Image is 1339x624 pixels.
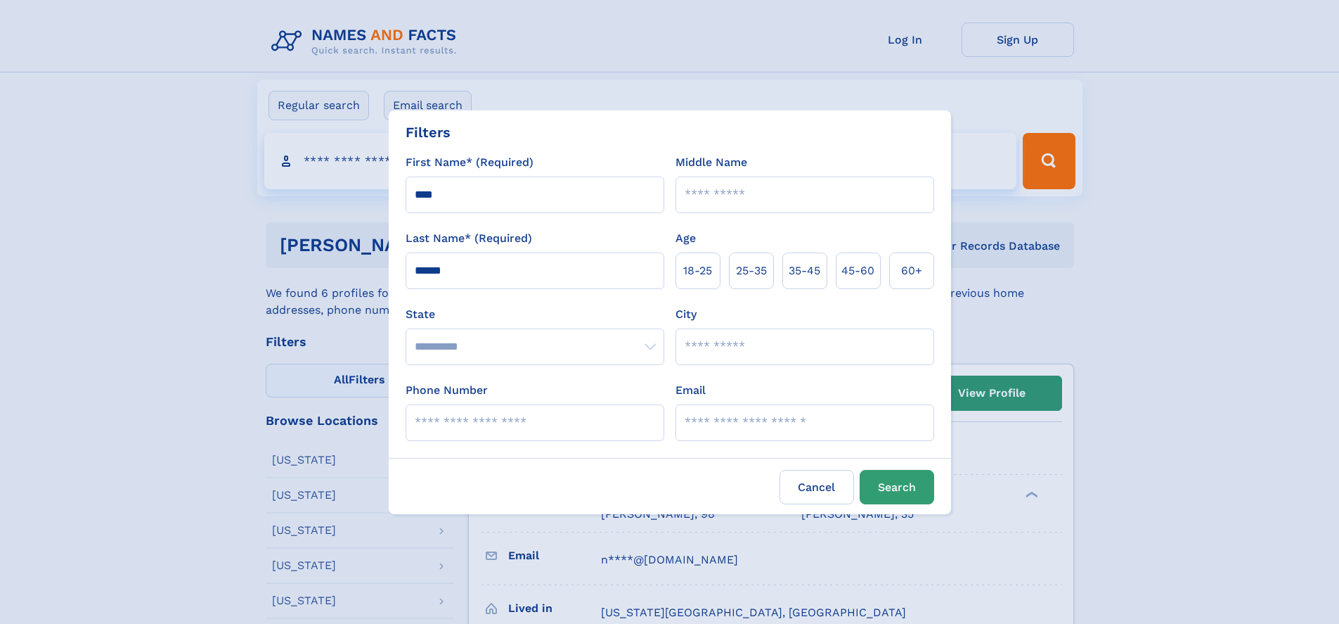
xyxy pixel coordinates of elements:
[789,262,820,279] span: 35‑45
[675,382,706,399] label: Email
[780,470,854,504] label: Cancel
[406,154,533,171] label: First Name* (Required)
[675,306,697,323] label: City
[406,122,451,143] div: Filters
[841,262,874,279] span: 45‑60
[860,470,934,504] button: Search
[406,382,488,399] label: Phone Number
[901,262,922,279] span: 60+
[675,154,747,171] label: Middle Name
[675,230,696,247] label: Age
[406,306,664,323] label: State
[736,262,767,279] span: 25‑35
[406,230,532,247] label: Last Name* (Required)
[683,262,712,279] span: 18‑25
